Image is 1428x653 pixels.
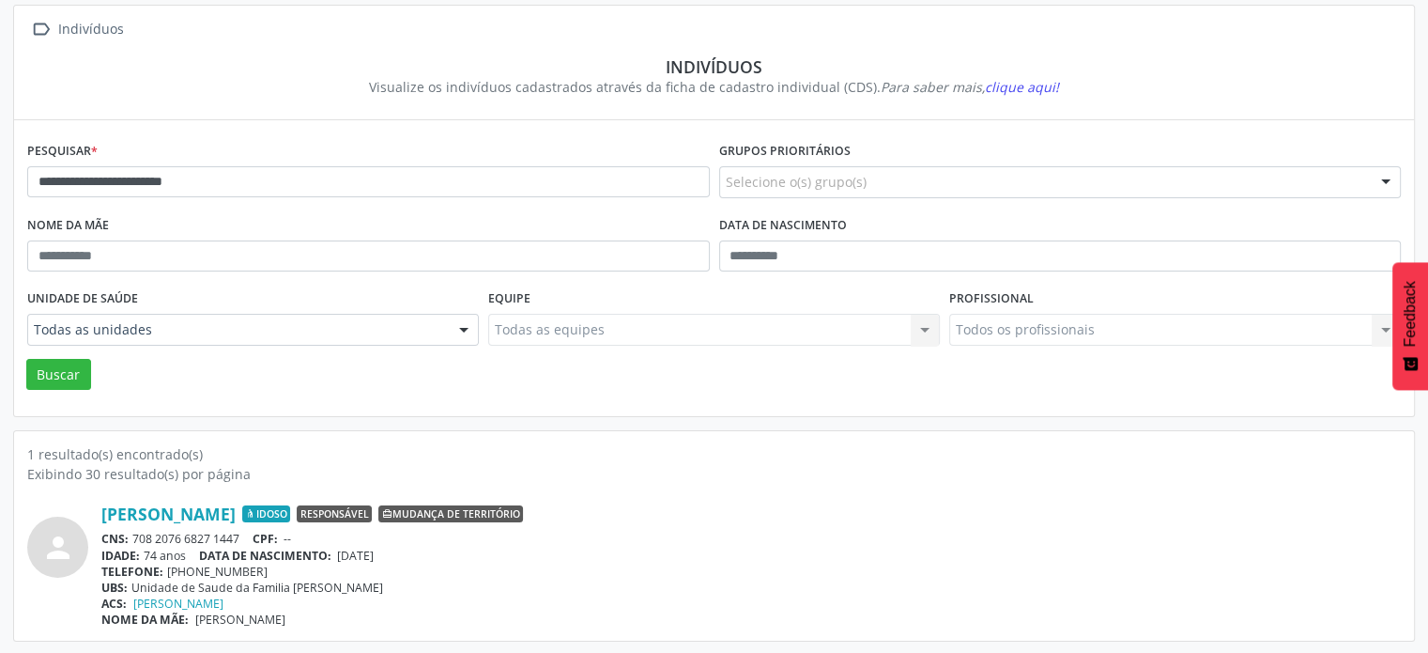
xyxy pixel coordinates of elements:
span: ACS: [101,596,127,612]
span: -- [284,531,291,547]
label: Equipe [488,285,530,314]
span: clique aqui! [985,78,1059,96]
button: Feedback - Mostrar pesquisa [1392,262,1428,390]
div: 74 anos [101,548,1401,564]
span: [DATE] [337,548,374,564]
label: Profissional [949,285,1034,314]
div: 1 resultado(s) encontrado(s) [27,444,1401,464]
span: [PERSON_NAME] [195,612,285,628]
label: Data de nascimento [719,211,847,241]
div: Indivíduos [40,56,1388,77]
label: Nome da mãe [27,211,109,241]
div: Unidade de Saude da Familia [PERSON_NAME] [101,580,1401,596]
span: Feedback [1402,281,1419,347]
span: DATA DE NASCIMENTO: [199,548,331,564]
button: Buscar [26,359,91,391]
span: UBS: [101,580,128,596]
span: IDADE: [101,548,140,564]
div: [PHONE_NUMBER] [101,564,1401,580]
span: Selecione o(s) grupo(s) [726,172,867,192]
label: Grupos prioritários [719,137,851,166]
a: [PERSON_NAME] [101,504,236,524]
span: Responsável [297,505,372,522]
a: [PERSON_NAME] [133,596,223,612]
a:  Indivíduos [27,16,127,43]
i:  [27,16,54,43]
span: TELEFONE: [101,564,163,580]
i: person [41,531,75,565]
span: Todas as unidades [34,320,440,339]
span: Idoso [242,505,290,522]
span: Mudança de território [378,505,523,522]
label: Unidade de saúde [27,285,138,314]
span: CPF: [253,531,278,547]
div: Exibindo 30 resultado(s) por página [27,464,1401,484]
span: CNS: [101,531,129,547]
label: Pesquisar [27,137,98,166]
div: Visualize os indivíduos cadastrados através da ficha de cadastro individual (CDS). [40,77,1388,97]
div: Indivíduos [54,16,127,43]
span: NOME DA MÃE: [101,612,189,628]
div: 708 2076 6827 1447 [101,531,1401,547]
i: Para saber mais, [881,78,1059,96]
